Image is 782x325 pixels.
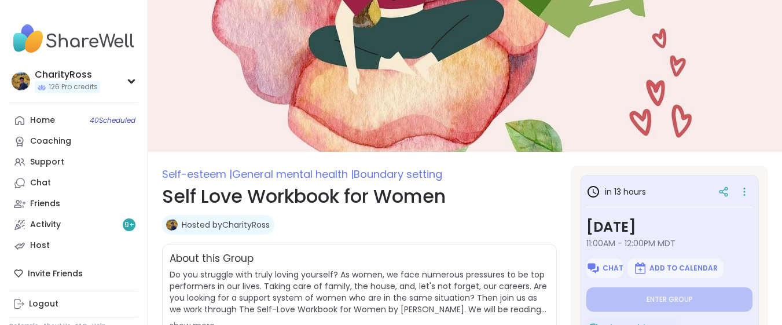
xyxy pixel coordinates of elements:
[124,220,134,230] span: 9 +
[586,185,646,199] h3: in 13 hours
[90,116,135,125] span: 40 Scheduled
[586,238,752,249] span: 11:00AM - 12:00PM MDT
[166,219,178,231] img: CharityRoss
[9,214,138,235] a: Activity9+
[603,264,623,273] span: Chat
[30,136,71,147] div: Coaching
[9,152,138,173] a: Support
[586,287,752,312] button: Enter group
[9,173,138,193] a: Chat
[9,110,138,131] a: Home40Scheduled
[30,115,55,126] div: Home
[30,219,61,231] div: Activity
[354,167,442,181] span: Boundary setting
[30,240,50,251] div: Host
[9,19,138,59] img: ShareWell Nav Logo
[30,177,51,189] div: Chat
[170,269,549,315] span: Do you struggle with truly loving yourself? As women, we face numerous pressures to be top perfor...
[182,219,270,231] a: Hosted byCharityRoss
[162,182,557,210] h1: Self Love Workbook for Women
[586,258,623,278] button: Chat
[586,217,752,238] h3: [DATE]
[9,263,138,284] div: Invite Friends
[29,298,58,310] div: Logout
[12,72,30,90] img: CharityRoss
[232,167,354,181] span: General mental health |
[649,264,718,273] span: Add to Calendar
[9,235,138,256] a: Host
[9,294,138,315] a: Logout
[627,258,724,278] button: Add to Calendar
[9,193,138,214] a: Friends
[35,68,100,81] div: CharityRoss
[9,131,138,152] a: Coaching
[162,167,232,181] span: Self-esteem |
[647,295,693,304] span: Enter group
[49,82,98,92] span: 126 Pro credits
[30,198,60,210] div: Friends
[170,251,254,266] h2: About this Group
[633,261,647,275] img: ShareWell Logomark
[586,261,600,275] img: ShareWell Logomark
[30,156,64,168] div: Support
